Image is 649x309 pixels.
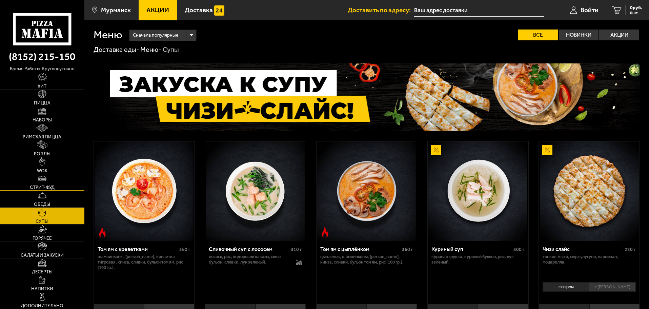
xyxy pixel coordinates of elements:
img: Куриный суп [428,141,527,240]
img: Острое блюдо [97,227,107,237]
span: Доставить по адресу: [348,7,414,13]
span: Обеды [34,202,50,207]
img: Чизи слайс [540,141,639,240]
p: куриная грудка, куриный бульон, рис, лук зеленый. [431,254,525,265]
div: Супы [163,45,179,54]
span: WOK [37,169,47,173]
a: Доставка еды- [94,45,139,54]
label: Акции [599,30,639,40]
span: 0 руб. [630,5,642,10]
span: Напитки [31,287,53,291]
a: АкционныйКуриный суп [428,141,528,240]
input: Ваш адрес доставки [414,4,544,17]
span: 0 шт. [630,11,642,15]
span: Мурманск [101,7,131,13]
div: Куриный суп [431,246,512,252]
img: Сливочный суп с лососем [206,141,305,240]
img: Том ям с креветками [95,141,194,240]
span: Хит [38,84,46,89]
div: Чизи слайс [543,246,623,252]
span: 220 г [625,247,636,252]
img: Том ям с цыплёнком [317,141,416,240]
a: Острое блюдоТом ям с креветками [94,141,195,240]
div: 0 [539,280,640,299]
span: 300 г [513,247,525,252]
span: Стрит-фуд [30,185,55,190]
a: Сливочный суп с лососем [205,141,306,240]
h1: Меню [94,30,122,40]
span: Акции [146,7,169,13]
img: Акционный [431,145,441,155]
span: Салаты и закуски [21,253,64,258]
label: Все [518,30,558,40]
span: Войти [581,7,599,13]
li: с [PERSON_NAME] [589,282,636,292]
span: 360 г [179,247,190,252]
li: с сыром [543,282,589,292]
img: Акционный [542,145,552,155]
span: Роллы [34,152,50,156]
a: Острое блюдоТом ям с цыплёнком [317,141,417,240]
span: Десерты [32,270,53,274]
span: 310 г [291,247,302,252]
div: Том ям с креветками [98,246,178,252]
span: 360 г [402,247,413,252]
div: Том ям с цыплёнком [320,246,401,252]
span: Наборы [33,118,52,122]
label: Новинки [559,30,599,40]
span: Горячее [33,236,52,241]
span: Дополнительно [21,304,63,308]
p: шампиньоны, [PERSON_NAME], креветка тигровая, кинза, сливки, бульон том ям, рис (100 гр.). [98,254,191,270]
img: 15daf4d41897b9f0e9f617042186c801.svg [214,5,224,16]
p: тонкое тесто, сыр сулугуни, пармезан, моцарелла. [543,254,636,265]
span: Супы [36,219,48,224]
span: Римская пицца [23,135,61,139]
a: Меню- [140,45,162,54]
span: Сначала популярные [133,29,178,42]
span: Доставка [185,7,213,13]
div: Сливочный суп с лососем [209,246,289,252]
p: цыпленок, шампиньоны, [PERSON_NAME], кинза, сливки, бульон том ям, рис (100 гр.). [320,254,413,265]
span: Пицца [34,101,50,105]
p: лосось, рис, водоросли вакамэ, мисо бульон, сливки, лук зеленый. [209,254,289,265]
img: Острое блюдо [320,227,330,237]
a: АкционныйЧизи слайс [539,141,640,240]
